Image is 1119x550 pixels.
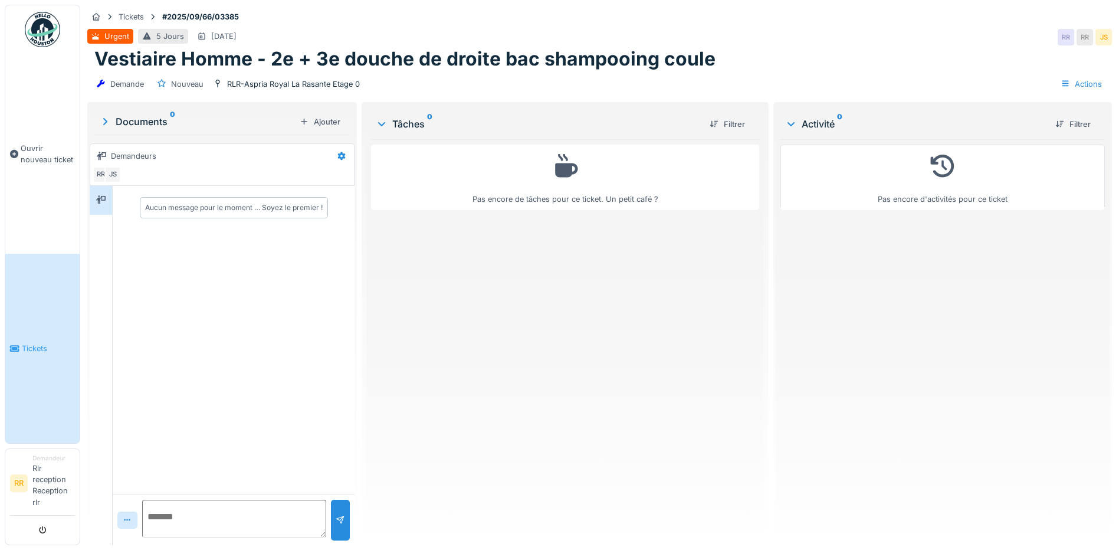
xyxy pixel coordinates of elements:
[104,31,129,42] div: Urgent
[227,78,360,90] div: RLR-Aspria Royal La Rasante Etage 0
[145,202,323,213] div: Aucun message pour le moment … Soyez le premier !
[10,474,28,492] li: RR
[837,117,842,131] sup: 0
[93,166,109,183] div: RR
[788,150,1097,205] div: Pas encore d'activités pour ce ticket
[94,48,716,70] h1: Vestiaire Homme - 2e + 3e douche de droite bac shampooing coule
[376,117,700,131] div: Tâches
[1055,76,1107,93] div: Actions
[157,11,244,22] strong: #2025/09/66/03385
[705,116,750,132] div: Filtrer
[99,114,295,129] div: Documents
[379,150,752,205] div: Pas encore de tâches pour ce ticket. Un petit café ?
[1058,29,1074,45] div: RR
[5,254,80,443] a: Tickets
[211,31,237,42] div: [DATE]
[171,78,204,90] div: Nouveau
[427,117,432,131] sup: 0
[170,114,175,129] sup: 0
[156,31,184,42] div: 5 Jours
[32,454,75,513] li: Rlr reception Reception rlr
[25,12,60,47] img: Badge_color-CXgf-gQk.svg
[5,54,80,254] a: Ouvrir nouveau ticket
[21,143,75,165] span: Ouvrir nouveau ticket
[32,454,75,463] div: Demandeur
[22,343,75,354] span: Tickets
[1095,29,1112,45] div: JS
[1077,29,1093,45] div: RR
[119,11,144,22] div: Tickets
[295,114,345,130] div: Ajouter
[104,166,121,183] div: JS
[785,117,1046,131] div: Activité
[10,454,75,516] a: RR DemandeurRlr reception Reception rlr
[111,150,156,162] div: Demandeurs
[110,78,144,90] div: Demande
[1051,116,1095,132] div: Filtrer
